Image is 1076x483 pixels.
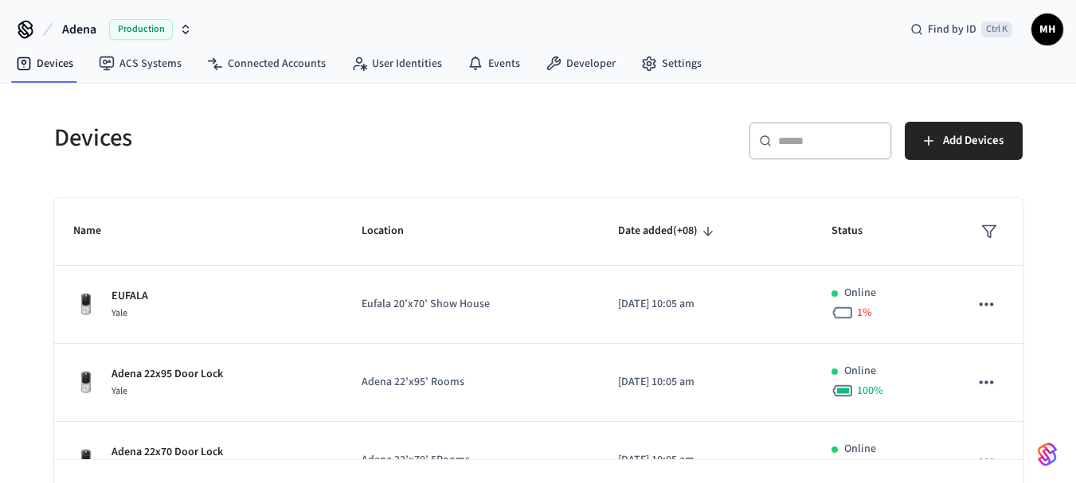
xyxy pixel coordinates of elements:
[362,219,425,243] span: Location
[844,441,876,458] p: Online
[857,305,872,321] span: 1 %
[618,374,793,391] p: [DATE] 10:05 am
[362,374,579,391] p: Adena 22’x95’ Rooms
[1038,442,1057,467] img: SeamLogoGradient.69752ec5.svg
[362,452,579,469] p: Adena 22’x70’ 5Rooms
[533,49,628,78] a: Developer
[857,383,883,399] span: 100 %
[618,219,718,243] span: Date added(+08)
[831,219,883,243] span: Status
[112,384,127,398] span: Yale
[455,49,533,78] a: Events
[54,122,529,154] h5: Devices
[981,21,1012,37] span: Ctrl K
[194,49,338,78] a: Connected Accounts
[1033,15,1062,44] span: MH
[112,306,127,320] span: Yale
[112,366,223,383] p: Adena 22x95 Door Lock
[928,21,976,37] span: Find by ID
[3,49,86,78] a: Devices
[73,448,99,473] img: Yale Assure Touchscreen Wifi Smart Lock, Satin Nickel, Front
[362,296,579,313] p: Eufala 20’x70’ Show House
[112,288,148,305] p: EUFALA
[62,20,96,39] span: Adena
[844,363,876,380] p: Online
[943,130,1004,151] span: Add Devices
[905,122,1023,160] button: Add Devices
[86,49,194,78] a: ACS Systems
[618,296,793,313] p: [DATE] 10:05 am
[628,49,714,78] a: Settings
[73,292,99,317] img: Yale Assure Touchscreen Wifi Smart Lock, Satin Nickel, Front
[73,370,99,395] img: Yale Assure Touchscreen Wifi Smart Lock, Satin Nickel, Front
[73,219,122,243] span: Name
[898,15,1025,44] div: Find by IDCtrl K
[112,444,223,461] p: Adena 22x70 Door Lock
[844,285,876,302] p: Online
[338,49,455,78] a: User Identities
[1031,14,1063,45] button: MH
[618,452,793,469] p: [DATE] 10:05 am
[109,19,173,40] span: Production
